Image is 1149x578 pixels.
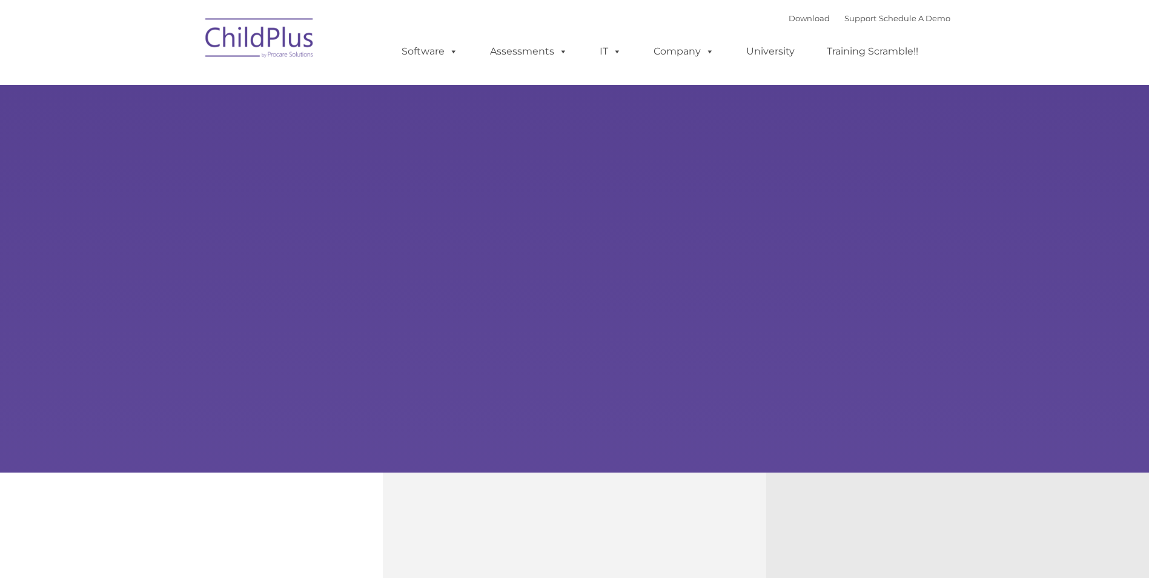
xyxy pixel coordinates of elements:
a: Software [389,39,470,64]
a: Download [789,13,830,23]
a: Assessments [478,39,580,64]
a: Training Scramble!! [815,39,930,64]
a: Company [641,39,726,64]
a: IT [588,39,634,64]
a: Schedule A Demo [879,13,950,23]
font: | [789,13,950,23]
a: University [734,39,807,64]
a: Support [844,13,876,23]
img: ChildPlus by Procare Solutions [199,10,320,70]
